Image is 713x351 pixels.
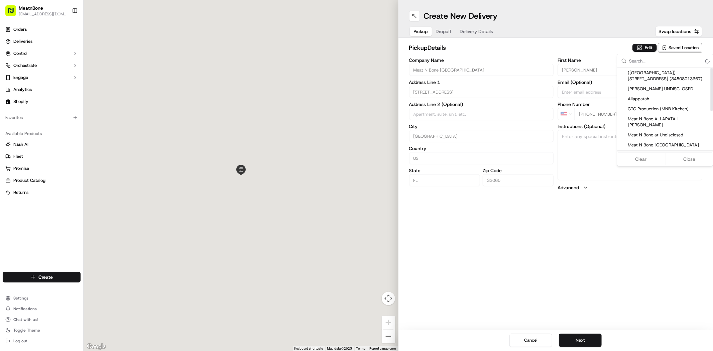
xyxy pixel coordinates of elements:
[628,132,710,138] span: Meat N Bone at Undisclosed
[628,142,710,148] span: Meat N Bone [GEOGRAPHIC_DATA]
[629,54,709,68] input: Search...
[628,106,710,112] span: GTC Production (MNB Kitchen)
[628,116,710,128] span: Meat N Bone ALLAPATAH [PERSON_NAME]
[628,86,710,92] span: [PERSON_NAME] UNDISCLOSED
[628,96,710,102] span: Allappatah
[628,70,710,82] span: ([GEOGRAPHIC_DATA]) [STREET_ADDRESS] (34508013667)
[617,68,713,166] div: Suggestions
